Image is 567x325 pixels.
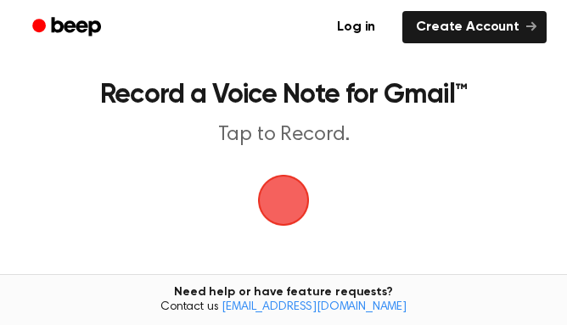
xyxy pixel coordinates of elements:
[37,81,530,109] h1: Record a Voice Note for Gmail™
[320,8,392,47] a: Log in
[10,300,557,316] span: Contact us
[37,122,530,148] p: Tap to Record.
[402,11,547,43] a: Create Account
[20,11,116,44] a: Beep
[258,175,309,226] img: Beep Logo
[222,301,407,313] a: [EMAIL_ADDRESS][DOMAIN_NAME]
